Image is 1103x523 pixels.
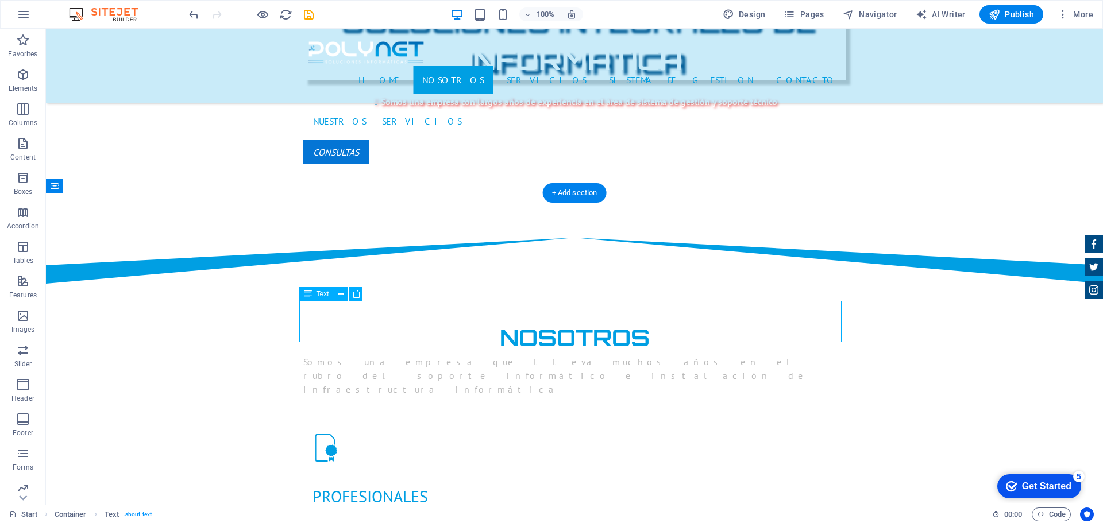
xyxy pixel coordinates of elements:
[9,6,93,30] div: Get Started 5 items remaining, 0% complete
[279,8,292,21] i: Reload page
[279,7,292,21] button: reload
[537,7,555,21] h6: 100%
[989,9,1034,20] span: Publish
[187,8,200,21] i: Undo: Change animation (Ctrl+Z)
[11,325,35,334] p: Images
[9,84,38,93] p: Elements
[838,5,902,24] button: Navigator
[14,359,32,369] p: Slider
[256,7,269,21] button: Click here to leave preview mode and continue editing
[723,9,766,20] span: Design
[66,7,152,21] img: Editor Logo
[911,5,970,24] button: AI Writer
[55,507,152,521] nav: breadcrumb
[718,5,770,24] button: Design
[302,7,315,21] button: save
[1057,9,1093,20] span: More
[1052,5,1098,24] button: More
[979,5,1043,24] button: Publish
[13,256,33,265] p: Tables
[519,7,560,21] button: 100%
[317,290,329,297] span: Text
[11,394,34,403] p: Header
[784,9,824,20] span: Pages
[8,49,37,59] p: Favorites
[105,507,119,521] span: Click to select. Double-click to edit
[13,463,33,472] p: Forms
[10,153,36,162] p: Content
[124,507,152,521] span: . about-text
[7,222,39,231] p: Accordion
[34,13,83,23] div: Get Started
[9,290,37,300] p: Features
[9,507,38,521] a: Click to cancel selection. Double-click to open Pages
[302,8,315,21] i: Save (Ctrl+S)
[916,9,966,20] span: AI Writer
[14,187,33,196] p: Boxes
[1037,507,1066,521] span: Code
[543,183,607,203] div: + Add section
[9,118,37,127] p: Columns
[566,9,577,20] i: On resize automatically adjust zoom level to fit chosen device.
[992,507,1023,521] h6: Session time
[55,507,87,521] span: Click to select. Double-click to edit
[1080,507,1094,521] button: Usercentrics
[779,5,828,24] button: Pages
[85,2,97,14] div: 5
[187,7,200,21] button: undo
[843,9,897,20] span: Navigator
[1012,510,1014,518] span: :
[1032,507,1071,521] button: Code
[13,428,33,437] p: Footer
[1004,507,1022,521] span: 00 00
